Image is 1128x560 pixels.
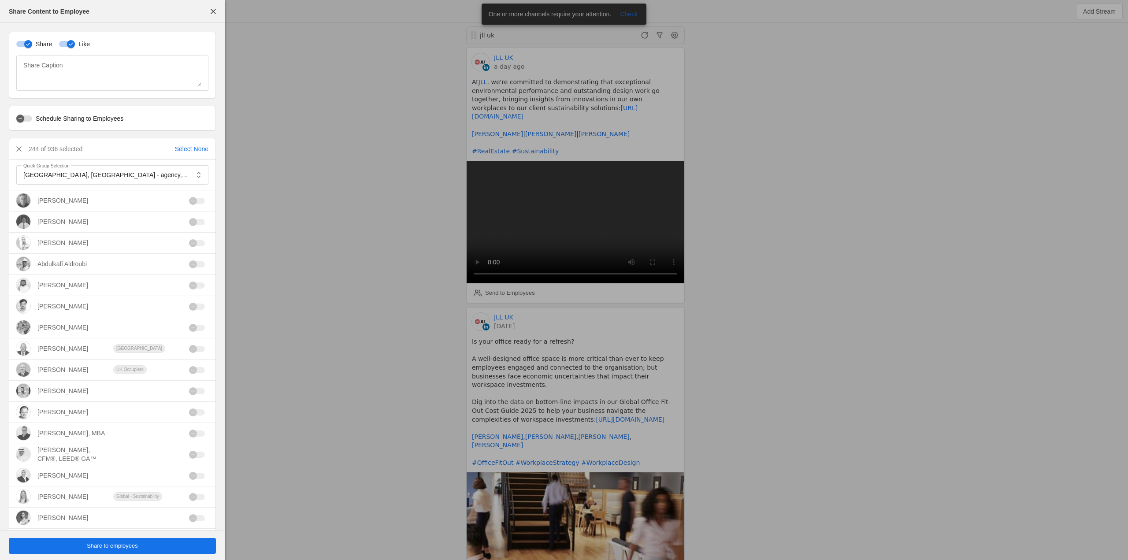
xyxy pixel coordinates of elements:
mat-label: Share Caption [23,60,63,70]
div: 244 of 936 selected [29,145,82,153]
img: cache [16,215,30,229]
img: cache [16,490,30,504]
img: cache [16,320,30,334]
div: Global - Sustainability [113,492,162,501]
div: [GEOGRAPHIC_DATA] [113,344,165,353]
div: [PERSON_NAME] [37,386,88,395]
img: cache [16,363,30,377]
div: UK Occupiers [113,365,147,374]
div: [PERSON_NAME] [37,471,88,480]
label: Like [75,40,90,48]
div: [PERSON_NAME] [37,217,88,226]
div: [PERSON_NAME] [37,302,88,311]
div: [PERSON_NAME] [37,196,88,205]
label: Schedule Sharing to Employees [32,114,123,123]
button: Share to employees [9,538,216,554]
div: Select None [175,145,208,153]
div: [PERSON_NAME] [37,238,88,247]
div: [PERSON_NAME] [37,365,88,374]
img: cache [16,447,30,461]
img: cache [16,341,30,356]
img: cache [16,299,30,313]
img: cache [16,384,30,398]
div: [PERSON_NAME] [37,513,88,522]
img: cache [16,511,30,525]
img: cache [16,257,30,271]
div: [PERSON_NAME] [37,323,88,332]
img: cache [16,236,30,250]
img: cache [16,278,30,292]
div: [PERSON_NAME] [37,492,88,501]
div: [PERSON_NAME] [37,281,88,289]
div: [PERSON_NAME] [37,408,88,416]
div: Share Content to Employee [9,7,89,16]
div: [PERSON_NAME], CFM®, LEED® GA™ [37,445,106,463]
img: cache [16,468,30,482]
img: cache [16,193,30,208]
div: Abdulkafi Aldroubi [37,260,87,268]
div: [PERSON_NAME], MBA [37,429,105,438]
img: cache [16,426,30,440]
label: Share [32,40,52,48]
div: [PERSON_NAME] [37,344,88,353]
span: [GEOGRAPHIC_DATA], [GEOGRAPHIC_DATA] - agency, uk investors, [GEOGRAPHIC_DATA] sustainability, [G... [23,171,416,178]
mat-label: Quick Group Selection [23,162,70,170]
span: Share to employees [87,541,138,550]
img: cache [16,405,30,419]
